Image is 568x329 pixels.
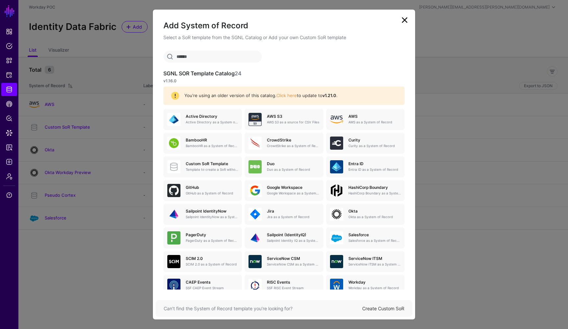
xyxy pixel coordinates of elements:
[248,113,262,126] img: svg+xml;base64,PHN2ZyB3aWR0aD0iNjQiIGhlaWdodD0iNjQiIHZpZXdCb3g9IjAgMCA2NCA2NCIgZmlsbD0ibm9uZSIgeG...
[245,180,323,201] a: Google WorkspaceGoogle Workspace as a System of Record
[348,120,401,125] p: AWS as a System of Record
[167,231,180,244] img: svg+xml;base64,PHN2ZyB3aWR0aD0iNjQiIGhlaWdodD0iNjQiIHZpZXdCb3g9IjAgMCA2NCA2NCIgZmlsbD0ibm9uZSIgeG...
[248,279,262,292] img: svg+xml;base64,PHN2ZyB3aWR0aD0iNjQiIGhlaWdodD0iNjQiIHZpZXdCb3g9IjAgMCA2NCA2NCIgZmlsbD0ibm9uZSIgeG...
[348,280,401,285] h5: Workday
[245,204,323,225] a: JiraJira as a System of Record
[245,156,323,177] a: DuoDuo as a System of Record
[348,185,401,190] h5: HashiCorp Boundary
[267,233,319,237] h5: Sailpoint (IdentityIQ)
[330,137,343,150] img: svg+xml;base64,PHN2ZyB3aWR0aD0iNjQiIGhlaWdodD0iNjQiIHZpZXdCb3g9IjAgMCA2NCA2NCIgZmlsbD0ibm9uZSIgeG...
[163,133,242,154] a: BambooHRBambooHR as a System of Record
[248,231,262,244] img: svg+xml;base64,PHN2ZyB3aWR0aD0iNjQiIGhlaWdodD0iNjQiIHZpZXdCb3g9IjAgMCA2NCA2NCIgZmlsbD0ibm9uZSIgeG...
[163,275,242,296] a: CAEP EventsSSF CAEP Event Stream
[164,305,362,312] div: Can’t find the System of Record template you’re looking for?
[186,238,238,243] p: PagerDuty as a System of Record
[267,262,319,267] p: ServiceNow CSM as a System of Record
[248,208,262,221] img: svg+xml;base64,PHN2ZyB3aWR0aD0iNjQiIGhlaWdodD0iNjQiIHZpZXdCb3g9IjAgMCA2NCA2NCIgZmlsbD0ibm9uZSIgeG...
[163,34,405,41] p: Select a SoR template from the SGNL Catalog or Add your own Custom SoR template
[267,215,319,219] p: Jira as a System of Record
[186,162,238,166] h5: Custom SoR Template
[163,227,242,248] a: PagerDutyPagerDuty as a System of Record
[186,185,238,190] h5: GitHub
[330,113,343,126] img: svg+xml;base64,PHN2ZyB4bWxucz0iaHR0cDovL3d3dy53My5vcmcvMjAwMC9zdmciIHhtbG5zOnhsaW5rPSJodHRwOi8vd3...
[167,184,180,197] img: svg+xml;base64,PHN2ZyB3aWR0aD0iNjQiIGhlaWdodD0iNjQiIHZpZXdCb3g9IjAgMCA2NCA2NCIgZmlsbD0ibm9uZSIgeG...
[267,191,319,196] p: Google Workspace as a System of Record
[267,209,319,214] h5: Jira
[186,167,238,172] p: Template to create a SoR without any entities, attributes or relationships. Once created, you can...
[267,143,319,148] p: CrowdStrike as a System of Record
[186,114,238,119] h5: Active Directory
[163,180,242,201] a: GitHubGitHub as a System of Record
[348,167,401,172] p: Entra ID as a System of Record
[267,286,319,291] p: SSF RISC Event Stream
[362,306,404,311] a: Create Custom SoR
[326,275,405,296] a: WorkdayWorkday as a System of Record
[186,143,238,148] p: BambooHR as a System of Record
[167,255,180,268] img: svg+xml;base64,PHN2ZyB3aWR0aD0iNjQiIGhlaWdodD0iNjQiIHZpZXdCb3g9IjAgMCA2NCA2NCIgZmlsbD0ibm9uZSIgeG...
[186,138,238,142] h5: BambooHR
[186,256,238,261] h5: SCIM 2.0
[267,280,319,285] h5: RISC Events
[163,156,242,177] a: Custom SoR TemplateTemplate to create a SoR without any entities, attributes or relationships. On...
[163,78,177,83] strong: v1.16.0
[235,70,242,77] span: 24
[267,120,319,125] p: AWS S3 as a source for CSV Files
[186,262,238,267] p: SCIM 2.0 as a System of Record
[326,109,405,130] a: AWSAWS as a System of Record
[348,138,401,142] h5: Curity
[167,137,180,150] img: svg+xml;base64,PHN2ZyB3aWR0aD0iNjQiIGhlaWdodD0iNjQiIHZpZXdCb3g9IjAgMCA2NCA2NCIgZmlsbD0ibm9uZSIgeG...
[348,286,401,291] p: Workday as a System of Record
[245,227,323,248] a: Sailpoint (IdentityIQ)Sailpoint Identity IQ as a System of Record
[163,20,405,31] h2: Add System of Record
[330,279,343,292] img: svg+xml;base64,PHN2ZyB3aWR0aD0iNjQiIGhlaWdodD0iNjQiIHZpZXdCb3g9IjAgMCA2NCA2NCIgZmlsbD0ibm9uZSIgeG...
[186,191,238,196] p: GitHub as a System of Record
[348,162,401,166] h5: Entra ID
[186,215,238,219] p: Sailpoint IdentityNow as a System of Record
[163,109,242,130] a: Active DirectoryActive Directory as a System of Record
[330,184,343,197] img: svg+xml;base64,PHN2ZyB4bWxucz0iaHR0cDovL3d3dy53My5vcmcvMjAwMC9zdmciIHdpZHRoPSIxMDBweCIgaGVpZ2h0PS...
[186,233,238,237] h5: PagerDuty
[248,184,262,197] img: svg+xml;base64,PHN2ZyB3aWR0aD0iNjQiIGhlaWdodD0iNjQiIHZpZXdCb3g9IjAgMCA2NCA2NCIgZmlsbD0ibm9uZSIgeG...
[267,162,319,166] h5: Duo
[326,227,405,248] a: SalesforceSalesforce as a System of Record
[330,208,343,221] img: svg+xml;base64,PHN2ZyB3aWR0aD0iNjQiIGhlaWdodD0iNjQiIHZpZXdCb3g9IjAgMCA2NCA2NCIgZmlsbD0ibm9uZSIgeG...
[267,185,319,190] h5: Google Workspace
[322,93,336,98] strong: v1.21.0
[248,255,262,268] img: svg+xml;base64,PHN2ZyB3aWR0aD0iNjQiIGhlaWdodD0iNjQiIHZpZXdCb3g9IjAgMCA2NCA2NCIgZmlsbD0ibm9uZSIgeG...
[348,233,401,237] h5: Salesforce
[163,251,242,272] a: SCIM 2.0SCIM 2.0 as a System of Record
[330,160,343,173] img: svg+xml;base64,PHN2ZyB3aWR0aD0iNjQiIGhlaWdodD0iNjQiIHZpZXdCb3g9IjAgMCA2NCA2NCIgZmlsbD0ibm9uZSIgeG...
[348,238,401,243] p: Salesforce as a System of Record
[267,167,319,172] p: Duo as a System of Record
[186,120,238,125] p: Active Directory as a System of Record
[267,114,319,119] h5: AWS S3
[179,92,397,99] div: You're using an older version of this catalog. to update to .
[276,93,297,98] a: Click here
[330,231,343,244] img: svg+xml;base64,PHN2ZyB3aWR0aD0iNjQiIGhlaWdodD0iNjQiIHZpZXdCb3g9IjAgMCA2NCA2NCIgZmlsbD0ibm9uZSIgeG...
[267,256,319,261] h5: ServiceNow CSM
[348,114,401,119] h5: AWS
[348,209,401,214] h5: Okta
[245,109,323,130] a: AWS S3AWS S3 as a source for CSV Files
[326,204,405,225] a: OktaOkta as a System of Record
[245,275,323,296] a: RISC EventsSSF RISC Event Stream
[326,180,405,201] a: HashiCorp BoundaryHashiCorp Boundary as a System of Record
[186,280,238,285] h5: CAEP Events
[348,215,401,219] p: Okta as a System of Record
[348,256,401,261] h5: ServiceNow ITSM
[330,255,343,268] img: svg+xml;base64,PHN2ZyB3aWR0aD0iNjQiIGhlaWdodD0iNjQiIHZpZXdCb3g9IjAgMCA2NCA2NCIgZmlsbD0ibm9uZSIgeG...
[348,191,401,196] p: HashiCorp Boundary as a System of Record
[186,209,238,214] h5: Sailpoint IdentityNow
[267,238,319,243] p: Sailpoint Identity IQ as a System of Record
[245,133,323,154] a: CrowdStrikeCrowdStrike as a System of Record
[267,138,319,142] h5: CrowdStrike
[248,137,262,150] img: svg+xml;base64,PHN2ZyB3aWR0aD0iNjQiIGhlaWdodD0iNjQiIHZpZXdCb3g9IjAgMCA2NCA2NCIgZmlsbD0ibm9uZSIgeG...
[326,251,405,272] a: ServiceNow ITSMServiceNow ITSM as a System of Record
[186,286,238,291] p: SSF CAEP Event Stream
[167,208,180,221] img: svg+xml;base64,PHN2ZyB3aWR0aD0iNjQiIGhlaWdodD0iNjQiIHZpZXdCb3g9IjAgMCA2NCA2NCIgZmlsbD0ibm9uZSIgeG...
[348,143,401,148] p: Curity as a System of Record
[245,251,323,272] a: ServiceNow CSMServiceNow CSM as a System of Record
[167,279,180,292] img: svg+xml;base64,PHN2ZyB3aWR0aD0iNjQiIGhlaWdodD0iNjQiIHZpZXdCb3g9IjAgMCA2NCA2NCIgZmlsbD0ibm9uZSIgeG...
[163,70,405,77] h3: SGNL SOR Template Catalog
[248,160,262,173] img: svg+xml;base64,PHN2ZyB3aWR0aD0iNjQiIGhlaWdodD0iNjQiIHZpZXdCb3g9IjAgMCA2NCA2NCIgZmlsbD0ibm9uZSIgeG...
